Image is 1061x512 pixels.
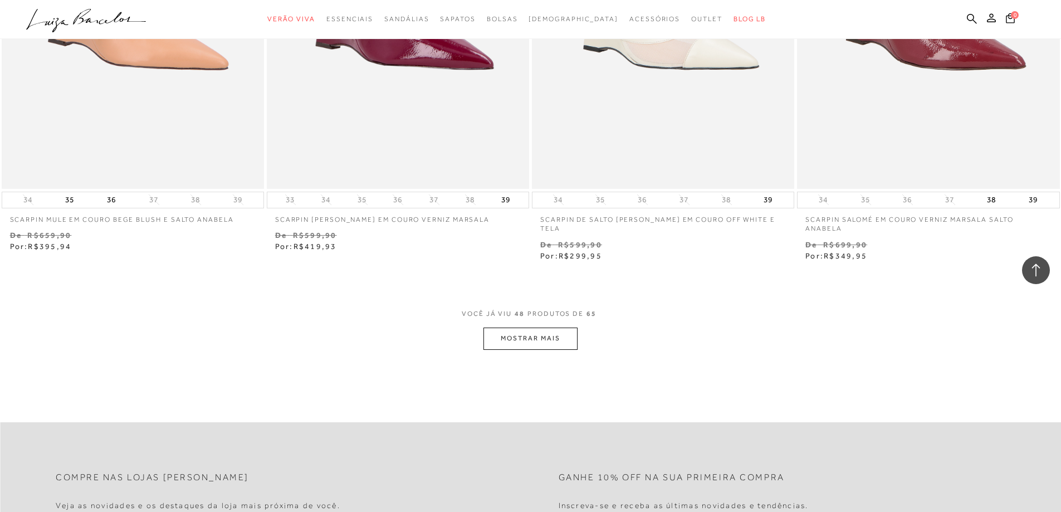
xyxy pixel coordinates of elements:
[384,15,429,23] span: Sandálias
[1025,192,1041,208] button: 39
[62,192,77,208] button: 35
[487,9,518,30] a: noSubCategoriesText
[734,9,766,30] a: BLOG LB
[354,194,370,205] button: 35
[691,15,722,23] span: Outlet
[559,501,809,510] h4: Inscreva-se e receba as últimas novidades e tendências.
[942,194,957,205] button: 37
[20,194,36,205] button: 34
[318,194,334,205] button: 34
[27,231,71,240] small: R$659,90
[146,194,162,205] button: 37
[282,194,298,205] button: 33
[691,9,722,30] a: noSubCategoriesText
[718,194,734,205] button: 38
[390,194,405,205] button: 36
[634,194,650,205] button: 36
[10,231,22,240] small: De
[2,208,264,225] a: SCARPIN MULE EM COURO BEGE BLUSH E SALTO ANABELA
[275,231,287,240] small: De
[487,15,518,23] span: Bolsas
[10,242,72,251] span: Por:
[326,15,373,23] span: Essenciais
[326,9,373,30] a: noSubCategoriesText
[805,251,867,260] span: Por:
[540,240,552,249] small: De
[559,472,785,483] h2: Ganhe 10% off na sua primeira compra
[267,15,315,23] span: Verão Viva
[28,242,71,251] span: R$395,94
[483,328,577,349] button: MOSTRAR MAIS
[426,194,442,205] button: 37
[1011,11,1019,19] span: 0
[515,310,525,318] span: 48
[462,310,599,318] span: VOCÊ JÁ VIU PRODUTOS DE
[676,194,692,205] button: 37
[267,9,315,30] a: noSubCategoriesText
[529,15,618,23] span: [DEMOGRAPHIC_DATA]
[899,194,915,205] button: 36
[823,240,867,249] small: R$699,90
[440,9,475,30] a: noSubCategoriesText
[629,9,680,30] a: noSubCategoriesText
[532,208,794,234] a: SCARPIN DE SALTO [PERSON_NAME] EM COURO OFF WHITE E TELA
[550,194,566,205] button: 34
[540,251,602,260] span: Por:
[384,9,429,30] a: noSubCategoriesText
[56,472,249,483] h2: Compre nas lojas [PERSON_NAME]
[559,251,602,260] span: R$299,95
[230,194,246,205] button: 39
[104,192,119,208] button: 36
[440,15,475,23] span: Sapatos
[529,9,618,30] a: noSubCategoriesText
[586,310,596,318] span: 65
[797,208,1059,234] a: SCARPIN SALOMÉ EM COURO VERNIZ MARSALA SALTO ANABELA
[275,242,337,251] span: Por:
[462,194,478,205] button: 38
[188,194,203,205] button: 38
[629,15,680,23] span: Acessórios
[1003,12,1018,27] button: 0
[56,501,340,510] h4: Veja as novidades e os destaques da loja mais próxima de você.
[984,192,999,208] button: 38
[824,251,867,260] span: R$349,95
[805,240,817,249] small: De
[593,194,608,205] button: 35
[267,208,529,225] a: SCARPIN [PERSON_NAME] EM COURO VERNIZ MARSALA
[293,231,337,240] small: R$599,90
[558,240,602,249] small: R$599,90
[858,194,873,205] button: 35
[815,194,831,205] button: 34
[498,192,514,208] button: 39
[294,242,337,251] span: R$419,93
[734,15,766,23] span: BLOG LB
[760,192,776,208] button: 39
